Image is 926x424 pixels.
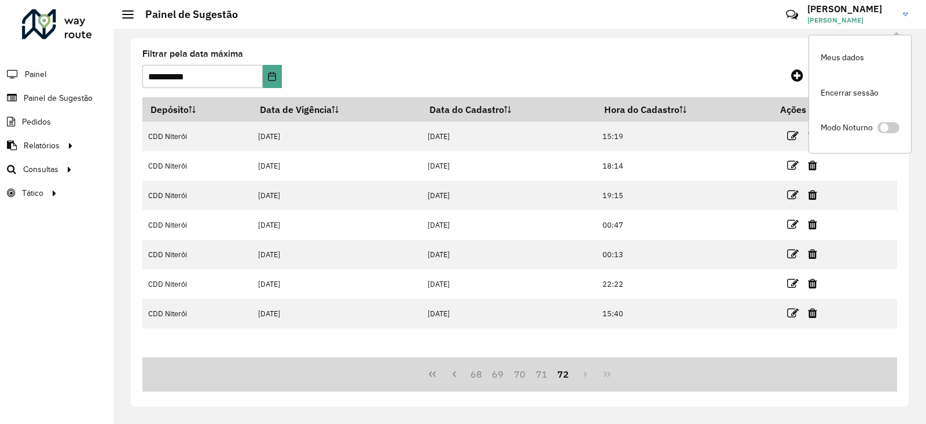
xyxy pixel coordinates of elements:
td: 15:40 [596,299,772,328]
td: [DATE] [421,122,596,151]
td: [DATE] [252,299,421,328]
span: Modo Noturno [821,122,873,134]
button: First Page [421,363,443,385]
a: Editar [787,305,799,321]
td: 15:19 [596,122,772,151]
a: Editar [787,128,799,144]
a: Excluir [808,187,817,203]
button: 70 [509,363,531,385]
td: [DATE] [421,151,596,181]
a: Excluir [808,276,817,291]
td: [DATE] [421,181,596,210]
td: [DATE] [252,269,421,299]
span: Tático [22,187,43,199]
button: 69 [487,363,509,385]
span: Painel de Sugestão [24,92,93,104]
a: Meus dados [809,40,911,75]
button: 68 [465,363,487,385]
th: Hora do Cadastro [596,97,772,122]
td: [DATE] [252,181,421,210]
td: [DATE] [252,151,421,181]
a: Excluir [808,217,817,232]
a: Editar [787,276,799,291]
a: Excluir [808,246,817,262]
th: Ações [772,97,842,122]
label: Filtrar pela data máxima [142,47,243,61]
td: CDD Niterói [142,210,252,240]
td: CDD Niterói [142,269,252,299]
button: Choose Date [263,65,281,88]
span: Painel [25,68,46,81]
td: [DATE] [421,210,596,240]
th: Data do Cadastro [421,97,596,122]
a: Excluir [808,158,817,173]
a: Editar [787,217,799,232]
h2: Painel de Sugestão [134,8,238,21]
button: 71 [531,363,553,385]
td: [DATE] [252,210,421,240]
td: 00:13 [596,240,772,269]
a: Excluir [808,305,817,321]
span: [PERSON_NAME] [807,15,894,25]
td: CDD Niterói [142,240,252,269]
th: Data de Vigência [252,97,421,122]
td: [DATE] [252,240,421,269]
td: [DATE] [421,240,596,269]
td: 22:22 [596,269,772,299]
td: [DATE] [421,269,596,299]
h3: [PERSON_NAME] [807,3,894,14]
a: Contato Rápido [780,2,804,27]
span: Consultas [23,163,58,176]
td: 19:15 [596,181,772,210]
a: Encerrar sessão [809,75,911,111]
td: 18:14 [596,151,772,181]
td: CDD Niterói [142,299,252,328]
a: Editar [787,187,799,203]
td: CDD Niterói [142,181,252,210]
td: 00:47 [596,210,772,240]
th: Depósito [142,97,252,122]
span: Pedidos [22,116,51,128]
a: Editar [787,246,799,262]
td: CDD Niterói [142,151,252,181]
button: Previous Page [443,363,465,385]
button: 72 [553,363,575,385]
td: [DATE] [421,299,596,328]
span: Relatórios [24,140,60,152]
a: Editar [787,158,799,173]
td: CDD Niterói [142,122,252,151]
td: [DATE] [252,122,421,151]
